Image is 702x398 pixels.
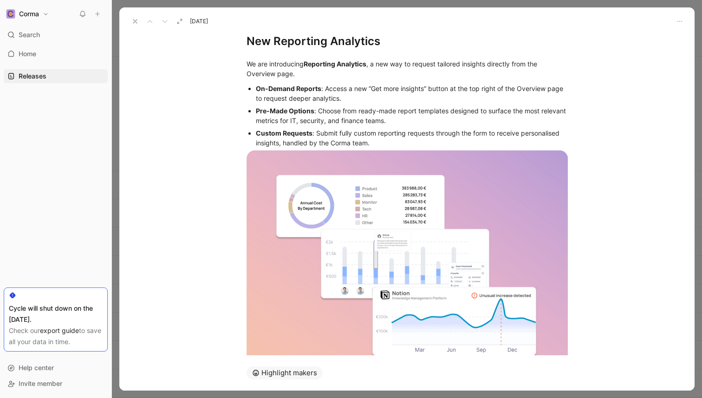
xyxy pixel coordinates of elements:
[19,49,36,59] span: Home
[256,84,568,103] div: : Access a new “Get more insights” button at the top right of the Overview page to request deeper...
[256,85,321,92] strong: On-Demand Reports
[247,59,568,78] div: We are introducing , a new way to request tailored insights directly from the Overview page.
[4,47,108,61] a: Home
[19,72,46,81] span: Releases
[19,10,39,18] h1: Corma
[256,129,312,137] strong: Custom Requests
[19,379,62,387] span: Invite member
[4,69,108,83] a: Releases
[256,107,314,115] strong: Pre-Made Options
[247,34,568,49] h1: New Reporting Analytics
[304,60,366,68] strong: Reporting Analytics
[247,150,568,379] img: Reporting V0.png
[247,366,323,379] button: Highlight makers
[9,325,103,347] div: Check our to save all your data in time.
[190,18,208,25] span: [DATE]
[256,106,568,125] div: : Choose from ready-made report templates designed to surface the most relevant metrics for IT, s...
[4,361,108,375] div: Help center
[4,7,51,20] button: CormaCorma
[4,377,108,391] div: Invite member
[19,364,54,372] span: Help center
[19,29,40,40] span: Search
[256,128,568,148] div: : Submit fully custom reporting requests through the form to receive personalised insights, handl...
[9,303,103,325] div: Cycle will shut down on the [DATE].
[40,326,79,334] a: export guide
[6,9,15,19] img: Corma
[4,28,108,42] div: Search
